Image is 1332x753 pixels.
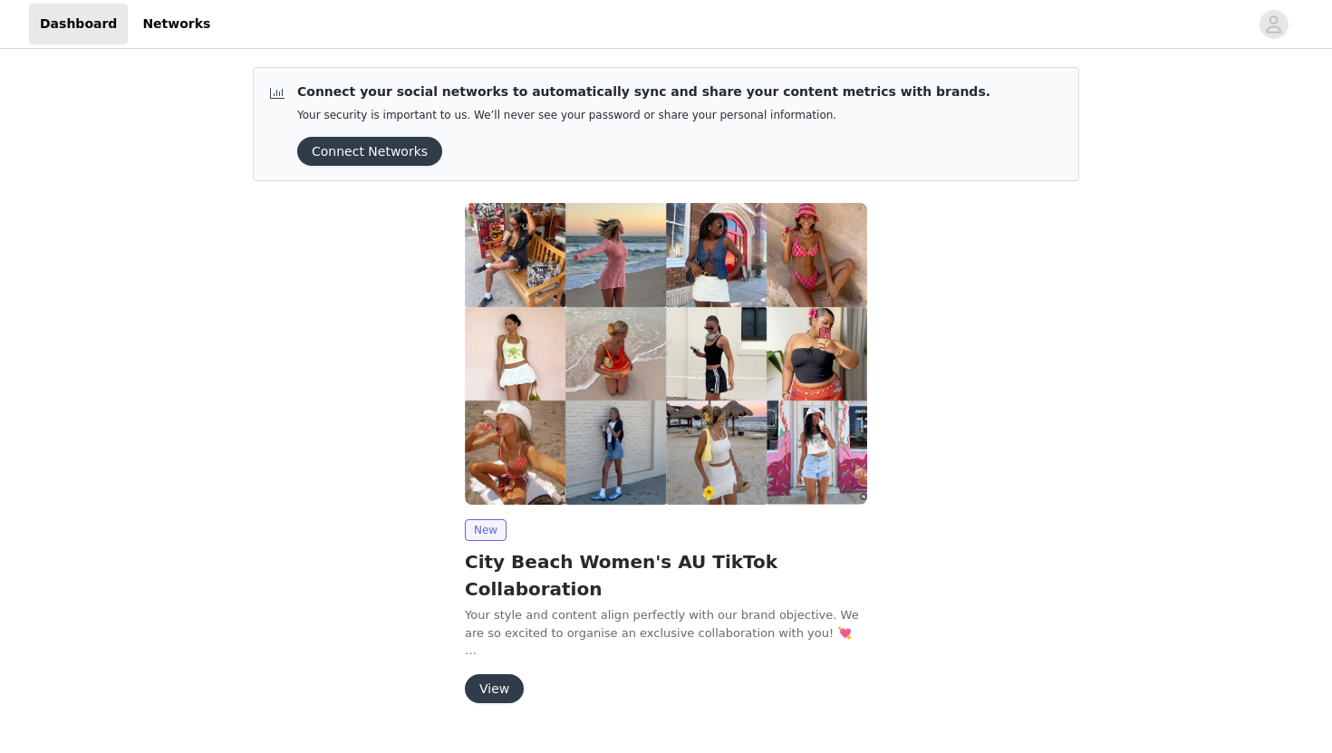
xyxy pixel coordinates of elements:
[465,682,524,696] a: View
[465,203,867,505] img: City Beach
[465,674,524,703] button: View
[131,4,221,44] a: Networks
[465,519,507,541] span: New
[465,548,867,603] h2: City Beach Women's AU TikTok Collaboration
[297,137,442,166] button: Connect Networks
[465,608,859,640] span: Your style and content align perfectly with our brand objective. We are so excited to organise an...
[1265,10,1282,39] div: avatar
[297,82,990,101] p: Connect your social networks to automatically sync and share your content metrics with brands.
[297,109,990,122] p: Your security is important to us. We’ll never see your password or share your personal information.
[29,4,128,44] a: Dashboard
